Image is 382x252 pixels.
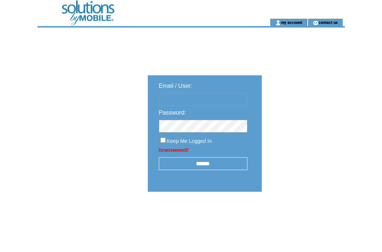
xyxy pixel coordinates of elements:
span: Email / User: [159,83,193,89]
a: contact us [318,20,338,25]
img: account_icon.gif;jsessionid=118114E65DD385475872A91642DBC624 [275,20,281,26]
a: my account [281,20,302,25]
img: contact_us_icon.gif;jsessionid=118114E65DD385475872A91642DBC624 [313,20,318,26]
span: Keep Me Logged In [167,138,212,144]
a: Forgot password? [159,148,189,152]
img: transparent.png;jsessionid=118114E65DD385475872A91642DBC624 [283,210,320,219]
span: Password: [159,109,186,116]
